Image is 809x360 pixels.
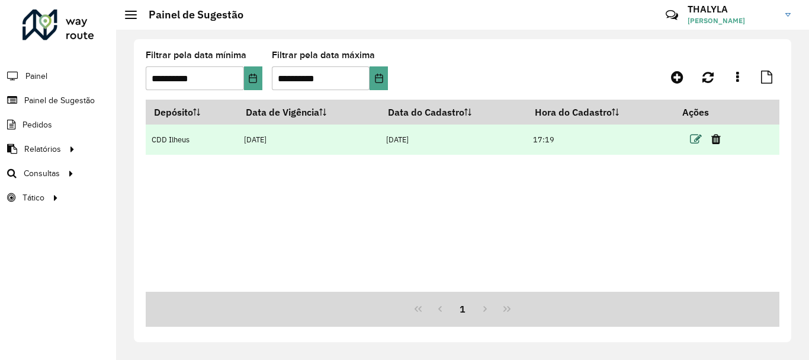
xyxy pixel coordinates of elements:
td: 17:19 [527,125,674,155]
a: Editar [690,131,702,147]
th: Hora do Cadastro [527,100,674,125]
span: [PERSON_NAME] [688,15,776,26]
td: CDD Ilheus [146,125,237,155]
span: Painel de Sugestão [24,94,95,107]
label: Filtrar pela data mínima [146,48,246,62]
button: Choose Date [244,66,262,90]
span: Pedidos [23,119,52,131]
span: Relatórios [24,143,61,155]
button: 1 [451,298,474,320]
th: Depósito [146,100,237,125]
td: [DATE] [380,125,527,155]
span: Painel [25,70,47,82]
span: Tático [23,192,44,204]
h3: THALYLA [688,4,776,15]
button: Choose Date [370,66,388,90]
td: [DATE] [237,125,380,155]
th: Ações [675,100,746,125]
th: Data de Vigência [237,100,380,125]
label: Filtrar pela data máxima [272,48,375,62]
span: Consultas [24,167,60,180]
th: Data do Cadastro [380,100,527,125]
a: Excluir [711,131,721,147]
a: Contato Rápido [659,2,685,28]
h2: Painel de Sugestão [137,8,243,21]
